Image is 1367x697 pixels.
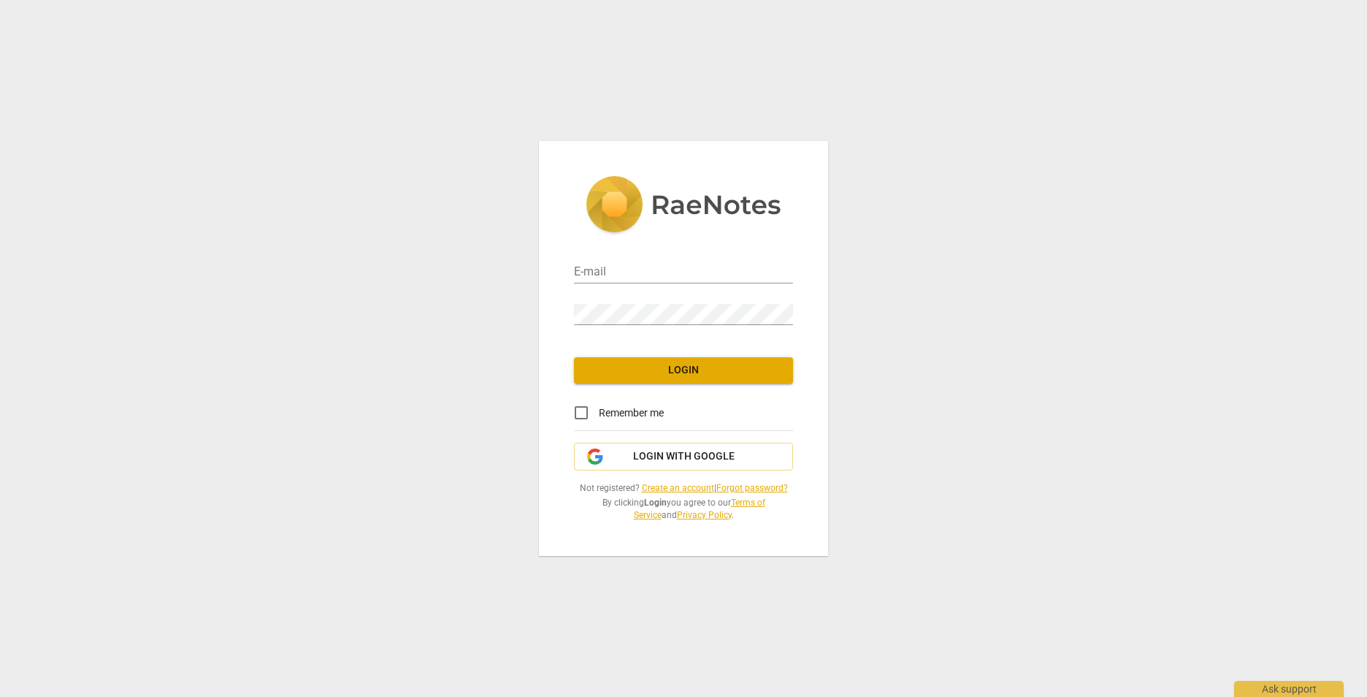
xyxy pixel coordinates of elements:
[1234,681,1344,697] div: Ask support
[634,498,765,520] a: Terms of Service
[633,449,735,464] span: Login with Google
[642,483,714,493] a: Create an account
[677,510,732,520] a: Privacy Policy
[574,497,793,521] span: By clicking you agree to our and .
[574,443,793,471] button: Login with Google
[574,482,793,495] span: Not registered? |
[716,483,788,493] a: Forgot password?
[586,176,781,236] img: 5ac2273c67554f335776073100b6d88f.svg
[644,498,667,508] b: Login
[599,405,664,421] span: Remember me
[586,363,781,378] span: Login
[574,357,793,384] button: Login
